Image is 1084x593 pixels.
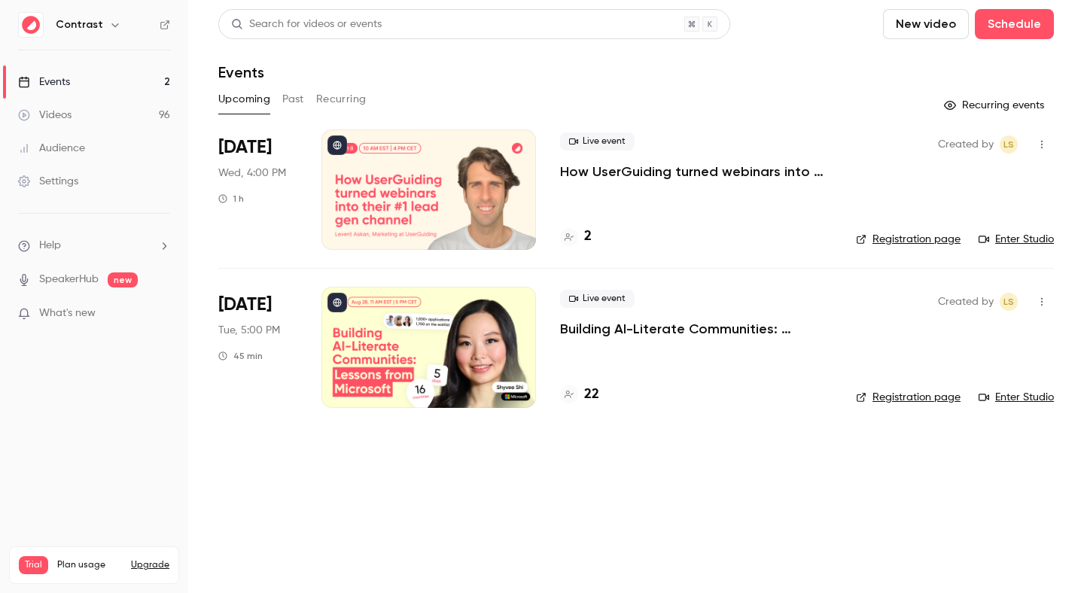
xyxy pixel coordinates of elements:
button: New video [883,9,969,39]
span: Plan usage [57,559,122,571]
div: Events [18,75,70,90]
div: Dec 9 Tue, 11:00 AM (America/New York) [218,287,297,407]
a: Enter Studio [979,390,1054,405]
button: Upgrade [131,559,169,571]
button: Upcoming [218,87,270,111]
span: Lusine Sargsyan [1000,293,1018,311]
span: [DATE] [218,293,272,317]
span: What's new [39,306,96,321]
span: Created by [938,293,994,311]
div: Settings [18,174,78,189]
span: Live event [560,290,635,308]
iframe: Noticeable Trigger [152,307,170,321]
span: LS [1003,293,1014,311]
button: Recurring [316,87,367,111]
h6: Contrast [56,17,103,32]
span: LS [1003,135,1014,154]
h1: Events [218,63,264,81]
a: SpeakerHub [39,272,99,287]
h4: 22 [584,385,599,405]
div: 1 h [218,193,244,205]
span: Live event [560,132,635,151]
button: Recurring events [937,93,1054,117]
span: Lusine Sargsyan [1000,135,1018,154]
a: Building AI-Literate Communities: Lessons from Microsoft [560,320,832,338]
div: 45 min [218,350,263,362]
a: Registration page [856,390,961,405]
a: Enter Studio [979,232,1054,247]
button: Past [282,87,304,111]
span: Tue, 5:00 PM [218,323,280,338]
img: Contrast [19,13,43,37]
div: Videos [18,108,72,123]
span: Trial [19,556,48,574]
a: 22 [560,385,599,405]
h4: 2 [584,227,592,247]
div: Oct 8 Wed, 10:00 AM (America/New York) [218,129,297,250]
span: Created by [938,135,994,154]
span: Wed, 4:00 PM [218,166,286,181]
div: Audience [18,141,85,156]
a: 2 [560,227,592,247]
button: Schedule [975,9,1054,39]
span: Help [39,238,61,254]
a: How UserGuiding turned webinars into their #1 lead gen channel [560,163,832,181]
li: help-dropdown-opener [18,238,170,254]
span: new [108,272,138,287]
span: [DATE] [218,135,272,160]
div: Search for videos or events [231,17,382,32]
a: Registration page [856,232,961,247]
